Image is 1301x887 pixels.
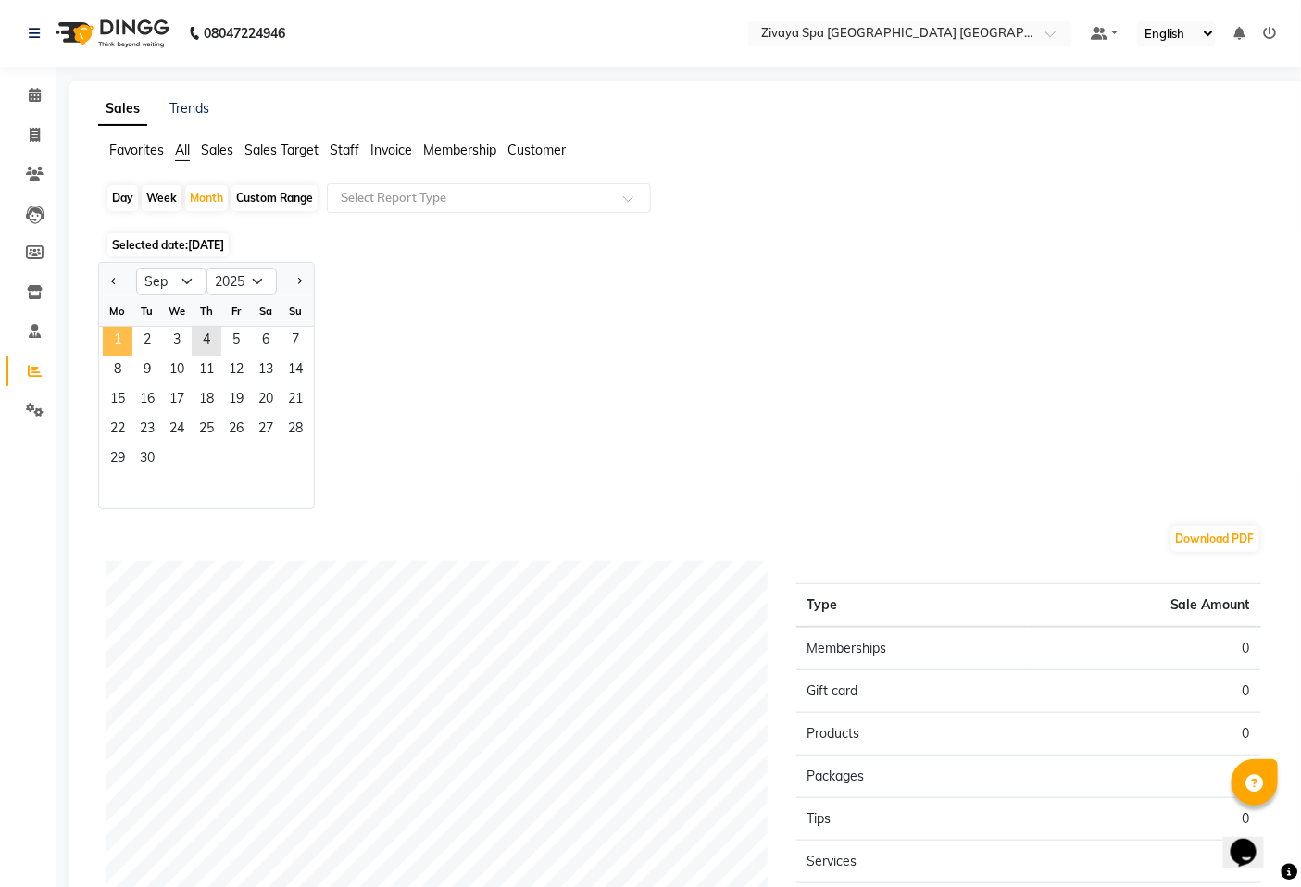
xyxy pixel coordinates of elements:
[231,185,318,211] div: Custom Range
[109,142,164,158] span: Favorites
[103,356,132,386] div: Monday, September 8, 2025
[188,238,224,252] span: [DATE]
[107,185,138,211] div: Day
[221,416,251,445] span: 26
[251,356,281,386] span: 13
[796,584,1029,628] th: Type
[221,386,251,416] div: Friday, September 19, 2025
[281,416,310,445] span: 28
[251,416,281,445] div: Saturday, September 27, 2025
[281,356,310,386] div: Sunday, September 14, 2025
[103,356,132,386] span: 8
[281,386,310,416] span: 21
[132,386,162,416] div: Tuesday, September 16, 2025
[1029,670,1261,713] td: 0
[796,756,1029,798] td: Packages
[204,7,285,59] b: 08047224946
[162,356,192,386] span: 10
[192,356,221,386] div: Thursday, September 11, 2025
[221,416,251,445] div: Friday, September 26, 2025
[201,142,233,158] span: Sales
[281,416,310,445] div: Sunday, September 28, 2025
[103,296,132,326] div: Mo
[192,356,221,386] span: 11
[221,356,251,386] div: Friday, September 12, 2025
[132,356,162,386] span: 9
[103,445,132,475] div: Monday, September 29, 2025
[507,142,566,158] span: Customer
[251,386,281,416] span: 20
[192,386,221,416] div: Thursday, September 18, 2025
[162,296,192,326] div: We
[162,386,192,416] div: Wednesday, September 17, 2025
[251,386,281,416] div: Saturday, September 20, 2025
[162,327,192,356] span: 3
[330,142,359,158] span: Staff
[103,386,132,416] span: 15
[103,416,132,445] span: 22
[370,142,412,158] span: Invoice
[103,386,132,416] div: Monday, September 15, 2025
[192,327,221,356] span: 4
[162,416,192,445] div: Wednesday, September 24, 2025
[162,416,192,445] span: 24
[132,327,162,356] span: 2
[796,627,1029,670] td: Memberships
[281,296,310,326] div: Su
[251,356,281,386] div: Saturday, September 13, 2025
[1029,798,1261,841] td: 0
[221,327,251,356] div: Friday, September 5, 2025
[132,445,162,475] div: Tuesday, September 30, 2025
[192,386,221,416] span: 18
[192,416,221,445] span: 25
[221,356,251,386] span: 12
[1029,627,1261,670] td: 0
[132,445,162,475] span: 30
[281,356,310,386] span: 14
[132,356,162,386] div: Tuesday, September 9, 2025
[244,142,319,158] span: Sales Target
[796,841,1029,883] td: Services
[1171,526,1259,552] button: Download PDF
[221,386,251,416] span: 19
[132,296,162,326] div: Tu
[423,142,496,158] span: Membership
[251,327,281,356] span: 6
[292,267,306,296] button: Next month
[98,93,147,126] a: Sales
[142,185,181,211] div: Week
[281,327,310,356] div: Sunday, September 7, 2025
[132,386,162,416] span: 16
[796,670,1029,713] td: Gift card
[1029,756,1261,798] td: 0
[796,798,1029,841] td: Tips
[185,185,228,211] div: Month
[103,327,132,356] div: Monday, September 1, 2025
[1029,841,1261,883] td: 0
[192,416,221,445] div: Thursday, September 25, 2025
[1223,813,1282,868] iframe: chat widget
[192,296,221,326] div: Th
[1029,713,1261,756] td: 0
[796,713,1029,756] td: Products
[281,386,310,416] div: Sunday, September 21, 2025
[251,327,281,356] div: Saturday, September 6, 2025
[103,416,132,445] div: Monday, September 22, 2025
[169,100,209,117] a: Trends
[106,267,121,296] button: Previous month
[251,416,281,445] span: 27
[162,327,192,356] div: Wednesday, September 3, 2025
[103,327,132,356] span: 1
[221,296,251,326] div: Fr
[162,356,192,386] div: Wednesday, September 10, 2025
[221,327,251,356] span: 5
[47,7,174,59] img: logo
[1029,584,1261,628] th: Sale Amount
[107,233,229,256] span: Selected date:
[162,386,192,416] span: 17
[192,327,221,356] div: Thursday, September 4, 2025
[132,416,162,445] div: Tuesday, September 23, 2025
[251,296,281,326] div: Sa
[132,327,162,356] div: Tuesday, September 2, 2025
[132,416,162,445] span: 23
